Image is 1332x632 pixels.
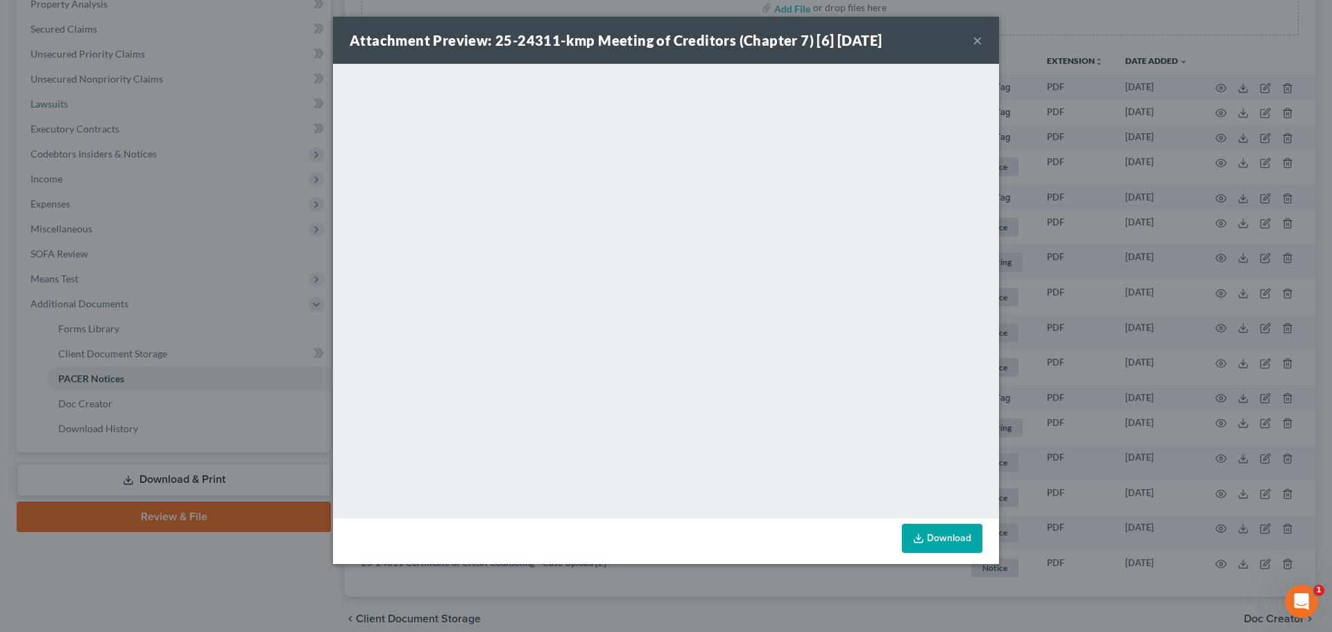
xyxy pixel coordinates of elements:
strong: Attachment Preview: 25-24311-kmp Meeting of Creditors (Chapter 7) [6] [DATE] [350,32,882,49]
iframe: Intercom live chat [1285,585,1318,618]
button: × [973,32,982,49]
iframe: <object ng-attr-data='[URL][DOMAIN_NAME]' type='application/pdf' width='100%' height='650px'></ob... [333,64,999,515]
a: Download [902,524,982,553]
span: 1 [1313,585,1324,596]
